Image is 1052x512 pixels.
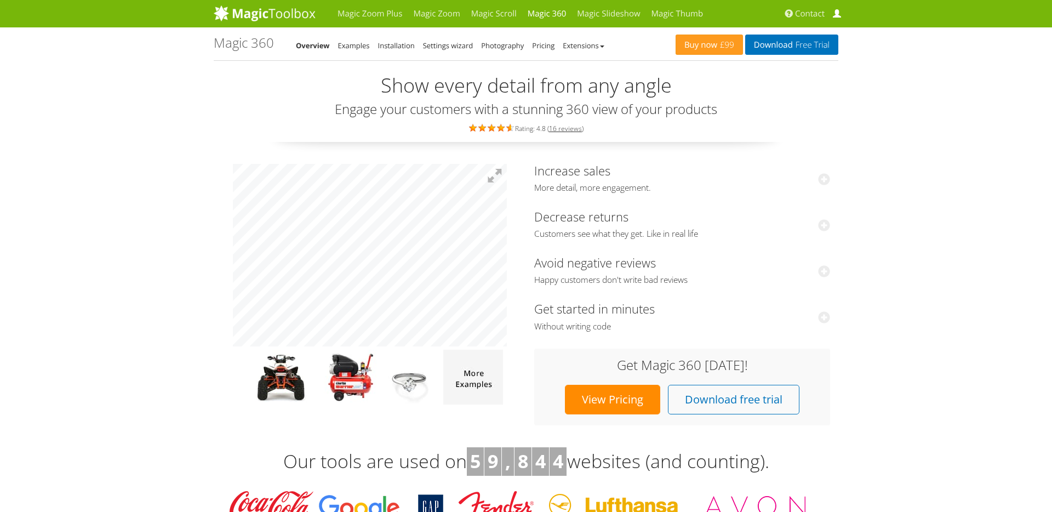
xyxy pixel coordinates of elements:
[717,41,734,49] span: £99
[214,447,838,476] h3: Our tools are used on websites (and counting).
[563,41,604,50] a: Extensions
[214,36,274,50] h1: Magic 360
[534,300,830,332] a: Get started in minutesWithout writing code
[214,122,838,134] div: Rating: 4.8 ( )
[676,35,743,55] a: Buy now£99
[532,41,554,50] a: Pricing
[518,448,528,474] b: 8
[565,385,660,414] a: View Pricing
[338,41,370,50] a: Examples
[534,183,830,194] span: More detail, more engagement.
[443,350,503,405] img: more magic 360 demos
[481,41,524,50] a: Photography
[549,124,582,133] a: 16 reviews
[793,41,830,49] span: Free Trial
[553,448,563,474] b: 4
[505,448,511,474] b: ,
[488,448,498,474] b: 9
[214,102,838,116] h3: Engage your customers with a stunning 360 view of your products
[745,35,838,55] a: DownloadFree Trial
[668,385,799,414] a: Download free trial
[795,8,825,19] span: Contact
[423,41,473,50] a: Settings wizard
[534,275,830,286] span: Happy customers don't write bad reviews
[534,162,830,194] a: Increase salesMore detail, more engagement.
[534,208,830,240] a: Decrease returnsCustomers see what they get. Like in real life
[378,41,415,50] a: Installation
[534,254,830,286] a: Avoid negative reviewsHappy customers don't write bad reviews
[214,75,838,96] h2: Show every detail from any angle
[535,448,546,474] b: 4
[296,41,330,50] a: Overview
[214,5,316,21] img: MagicToolbox.com - Image tools for your website
[534,321,830,332] span: Without writing code
[534,229,830,240] span: Customers see what they get. Like in real life
[545,358,819,372] h3: Get Magic 360 [DATE]!
[470,448,481,474] b: 5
